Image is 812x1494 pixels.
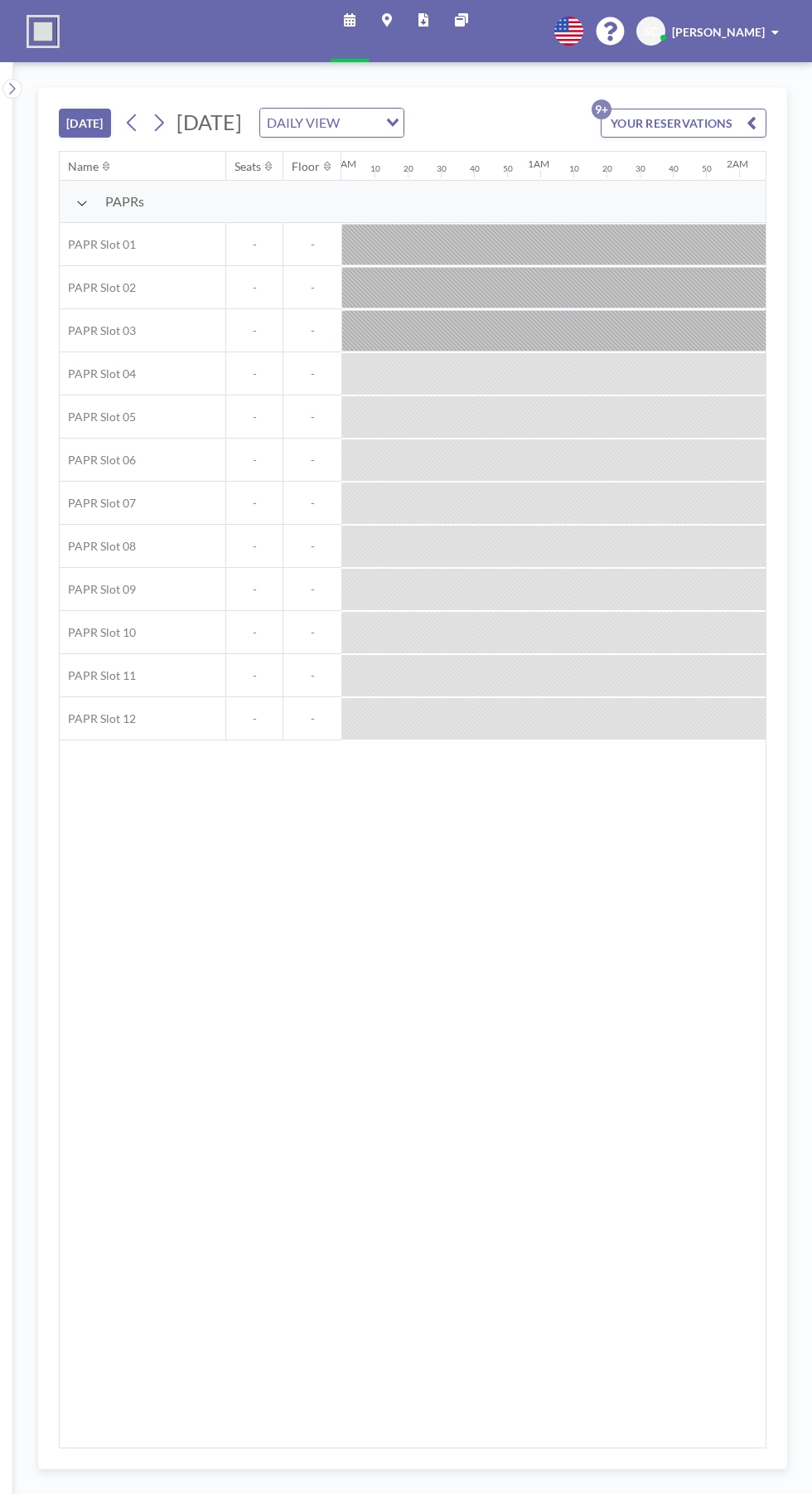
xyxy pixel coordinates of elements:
[283,625,341,640] span: -
[702,163,712,174] div: 50
[601,109,766,138] button: YOUR RESERVATIONS9+
[329,158,356,170] div: 12AM
[283,668,341,683] span: -
[672,25,765,39] span: [PERSON_NAME]
[727,158,748,170] div: 2AM
[283,323,341,338] span: -
[60,668,136,683] span: PAPR Slot 11
[283,453,341,468] span: -
[283,582,341,597] span: -
[226,582,283,597] span: -
[283,366,341,381] span: -
[226,410,283,424] span: -
[345,112,376,133] input: Search for option
[283,711,341,726] span: -
[27,15,60,48] img: organization-logo
[226,539,283,554] span: -
[105,193,144,210] span: PAPRs
[60,496,136,511] span: PAPR Slot 07
[60,410,136,424] span: PAPR Slot 05
[226,625,283,640] span: -
[602,163,612,174] div: 20
[68,159,99,174] div: Name
[226,366,283,381] span: -
[60,625,136,640] span: PAPR Slot 10
[226,453,283,468] span: -
[60,582,136,597] span: PAPR Slot 09
[226,237,283,252] span: -
[528,158,549,170] div: 1AM
[292,159,320,174] div: Floor
[60,453,136,468] span: PAPR Slot 06
[437,163,447,174] div: 30
[283,496,341,511] span: -
[226,280,283,295] span: -
[283,410,341,424] span: -
[644,24,658,39] span: SC
[503,163,513,174] div: 50
[283,539,341,554] span: -
[263,112,343,133] span: DAILY VIEW
[592,99,611,119] p: 9+
[370,163,380,174] div: 10
[234,159,261,174] div: Seats
[226,711,283,726] span: -
[226,668,283,683] span: -
[176,109,242,134] span: [DATE]
[283,280,341,295] span: -
[60,711,136,726] span: PAPR Slot 12
[226,323,283,338] span: -
[60,237,136,252] span: PAPR Slot 01
[470,163,480,174] div: 40
[226,496,283,511] span: -
[260,109,404,137] div: Search for option
[404,163,413,174] div: 20
[636,163,645,174] div: 30
[59,109,111,138] button: [DATE]
[60,323,136,338] span: PAPR Slot 03
[569,163,579,174] div: 10
[60,280,136,295] span: PAPR Slot 02
[60,366,136,381] span: PAPR Slot 04
[669,163,679,174] div: 40
[60,539,136,554] span: PAPR Slot 08
[283,237,341,252] span: -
